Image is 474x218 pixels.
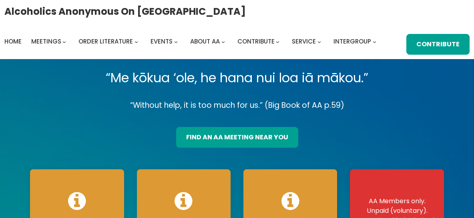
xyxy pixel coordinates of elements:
a: Meetings [31,36,61,47]
span: Contribute [237,37,275,46]
p: “Without help, it is too much for us.” (Big Book of AA p.59) [24,99,450,112]
a: Contribute [237,36,275,47]
button: Order Literature submenu [135,40,138,43]
span: Order Literature [78,37,133,46]
a: Intergroup [333,36,371,47]
span: Events [151,37,173,46]
span: Meetings [31,37,61,46]
a: Home [4,36,22,47]
button: About AA submenu [221,40,225,43]
button: Service submenu [317,40,321,43]
nav: Intergroup [4,36,379,47]
button: Events submenu [174,40,178,43]
a: Contribute [406,34,470,55]
span: Intergroup [333,37,371,46]
button: Meetings submenu [62,40,66,43]
button: Intergroup submenu [373,40,376,43]
a: Alcoholics Anonymous on [GEOGRAPHIC_DATA] [4,3,246,20]
a: find an aa meeting near you [176,127,298,148]
p: “Me kōkua ‘ole, he hana nui loa iā mākou.” [24,67,450,89]
span: Home [4,37,22,46]
span: Service [292,37,316,46]
a: Events [151,36,173,47]
a: About AA [190,36,220,47]
span: About AA [190,37,220,46]
button: Contribute submenu [276,40,279,43]
a: Service [292,36,316,47]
